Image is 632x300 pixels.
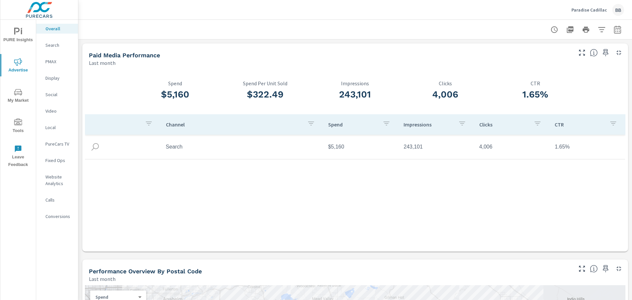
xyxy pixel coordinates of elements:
button: Apply Filters [595,23,608,36]
td: 243,101 [398,139,474,155]
span: Tools [2,119,34,135]
div: BB [612,4,624,16]
span: Save this to your personalized report [600,263,611,274]
p: Spend [95,294,136,300]
h5: Performance Overview By Postal Code [89,268,202,275]
h3: $322.49 [220,89,310,100]
span: Leave Feedback [2,145,34,169]
img: icon-search.svg [90,142,100,152]
span: Advertise [2,58,34,74]
span: My Market [2,88,34,104]
div: PMAX [36,57,78,67]
div: Conversions [36,211,78,221]
div: Social [36,90,78,99]
button: Minimize Widget [614,263,624,274]
h3: $5,160 [130,89,220,100]
h3: 243,101 [310,89,400,100]
p: Spend [328,121,378,128]
p: CTR [555,121,604,128]
p: Clicks [400,80,490,86]
p: Fixed Ops [45,157,73,164]
p: Impressions [310,80,400,86]
p: Display [45,75,73,81]
div: Local [36,123,78,132]
span: PURE Insights [2,28,34,44]
p: Social [45,91,73,98]
p: Calls [45,197,73,203]
td: $5,160 [323,139,399,155]
p: Last month [89,275,116,283]
p: Last month [89,59,116,67]
button: Print Report [579,23,592,36]
div: Calls [36,195,78,205]
p: Conversions [45,213,73,220]
button: Minimize Widget [614,47,624,58]
p: Spend Per Unit Sold [220,80,310,86]
div: Fixed Ops [36,155,78,165]
button: Make Fullscreen [577,263,587,274]
button: "Export Report to PDF" [564,23,577,36]
div: Website Analytics [36,172,78,188]
p: Paradise Cadillac [571,7,607,13]
p: Website Analytics [45,174,73,187]
div: Video [36,106,78,116]
div: PureCars TV [36,139,78,149]
td: 1.65% [549,139,625,155]
div: Search [36,40,78,50]
p: Local [45,124,73,131]
h3: 1.65% [490,89,581,100]
p: CTR [490,80,581,86]
p: Search [45,42,73,48]
div: Display [36,73,78,83]
div: Overall [36,24,78,34]
td: 4,006 [474,139,550,155]
p: Overall [45,25,73,32]
p: PureCars TV [45,141,73,147]
p: PMAX [45,58,73,65]
p: Spend [130,80,220,86]
span: Understand performance metrics over the selected time range. [590,49,598,57]
div: nav menu [0,20,36,171]
p: Video [45,108,73,114]
p: Impressions [404,121,453,128]
p: Clicks [479,121,529,128]
span: Save this to your personalized report [600,47,611,58]
td: Search [161,139,323,155]
button: Select Date Range [611,23,624,36]
button: Make Fullscreen [577,47,587,58]
h5: Paid Media Performance [89,52,160,59]
p: Channel [166,121,302,128]
span: Understand performance data by postal code. Individual postal codes can be selected and expanded ... [590,265,598,273]
h3: 4,006 [400,89,490,100]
